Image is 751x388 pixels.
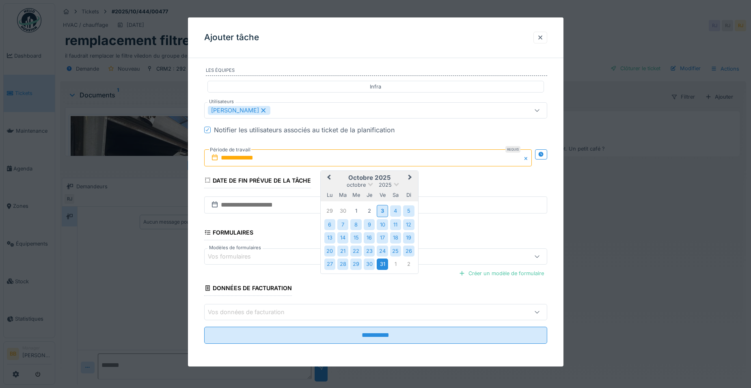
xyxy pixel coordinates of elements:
[505,146,520,153] div: Requis
[364,259,375,269] div: Choose jeudi 30 octobre 2025
[204,175,311,188] div: Date de fin prévue de la tâche
[337,219,348,230] div: Choose mardi 7 octobre 2025
[364,219,375,230] div: Choose jeudi 9 octobre 2025
[403,259,414,269] div: Choose dimanche 2 novembre 2025
[208,252,262,261] div: Vos formulaires
[321,174,418,181] h2: octobre 2025
[350,190,361,200] div: mercredi
[377,190,388,200] div: vendredi
[379,182,392,188] span: 2025
[370,83,381,91] div: Infra
[390,246,401,257] div: Choose samedi 25 octobre 2025
[403,246,414,257] div: Choose dimanche 26 octobre 2025
[350,205,361,216] div: Choose mercredi 1 octobre 2025
[204,32,259,43] h3: Ajouter tâche
[390,205,401,216] div: Choose samedi 4 octobre 2025
[364,232,375,243] div: Choose jeudi 16 octobre 2025
[324,190,335,200] div: lundi
[390,232,401,243] div: Choose samedi 18 octobre 2025
[204,282,292,296] div: Données de facturation
[455,268,547,279] div: Créer un modèle de formulaire
[350,232,361,243] div: Choose mercredi 15 octobre 2025
[337,246,348,257] div: Choose mardi 21 octobre 2025
[337,205,348,216] div: Choose mardi 30 septembre 2025
[207,244,263,251] label: Modèles de formulaires
[209,145,251,154] label: Période de travail
[337,232,348,243] div: Choose mardi 14 octobre 2025
[350,259,361,269] div: Choose mercredi 29 octobre 2025
[208,106,270,115] div: [PERSON_NAME]
[207,98,235,105] label: Utilisateurs
[208,308,296,317] div: Vos données de facturation
[206,67,547,76] label: Les équipes
[324,259,335,269] div: Choose lundi 27 octobre 2025
[377,205,388,217] div: Choose vendredi 3 octobre 2025
[364,190,375,200] div: jeudi
[377,259,388,269] div: Choose vendredi 31 octobre 2025
[403,190,414,200] div: dimanche
[390,259,401,269] div: Choose samedi 1 novembre 2025
[337,259,348,269] div: Choose mardi 28 octobre 2025
[350,219,361,230] div: Choose mercredi 8 octobre 2025
[214,125,395,135] div: Notifier les utilisateurs associés au ticket de la planification
[364,205,375,216] div: Choose jeudi 2 octobre 2025
[377,232,388,243] div: Choose vendredi 17 octobre 2025
[337,190,348,200] div: mardi
[323,204,415,271] div: Month octobre, 2025
[390,219,401,230] div: Choose samedi 11 octobre 2025
[324,246,335,257] div: Choose lundi 20 octobre 2025
[322,172,334,185] button: Previous Month
[350,246,361,257] div: Choose mercredi 22 octobre 2025
[523,149,532,166] button: Close
[364,246,375,257] div: Choose jeudi 23 octobre 2025
[347,182,366,188] span: octobre
[403,232,414,243] div: Choose dimanche 19 octobre 2025
[403,205,414,216] div: Choose dimanche 5 octobre 2025
[390,190,401,200] div: samedi
[204,226,254,240] div: Formulaires
[324,205,335,216] div: Choose lundi 29 septembre 2025
[377,219,388,230] div: Choose vendredi 10 octobre 2025
[324,219,335,230] div: Choose lundi 6 octobre 2025
[404,172,417,185] button: Next Month
[403,219,414,230] div: Choose dimanche 12 octobre 2025
[324,232,335,243] div: Choose lundi 13 octobre 2025
[377,246,388,257] div: Choose vendredi 24 octobre 2025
